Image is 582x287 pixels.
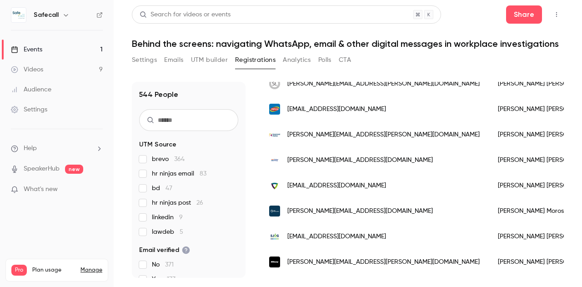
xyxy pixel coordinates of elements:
[11,85,51,94] div: Audience
[139,89,178,100] h1: 544 People
[506,5,542,24] button: Share
[269,155,280,166] img: harbourenergy.com
[152,260,174,269] span: No
[11,105,47,114] div: Settings
[174,156,185,162] span: 364
[200,171,206,177] span: 83
[164,53,183,67] button: Emails
[287,257,480,267] span: [PERSON_NAME][EMAIL_ADDRESS][PERSON_NAME][DOMAIN_NAME]
[11,265,27,276] span: Pro
[140,10,231,20] div: Search for videos or events
[287,79,480,89] span: [PERSON_NAME][EMAIL_ADDRESS][PERSON_NAME][DOMAIN_NAME]
[24,164,60,174] a: SpeakerHub
[287,232,386,242] span: [EMAIL_ADDRESS][DOMAIN_NAME]
[166,185,172,191] span: 47
[235,53,276,67] button: Registrations
[287,206,433,216] span: [PERSON_NAME][EMAIL_ADDRESS][DOMAIN_NAME]
[152,275,176,284] span: Yes
[152,198,203,207] span: hr ninjas post
[152,155,185,164] span: brevo
[165,262,174,268] span: 371
[152,169,206,178] span: hr ninjas email
[269,231,280,242] img: sjog.org.uk
[287,181,386,191] span: [EMAIL_ADDRESS][DOMAIN_NAME]
[269,104,280,115] img: pepco.eu
[269,206,280,217] img: nepirockcastle.com
[287,105,386,114] span: [EMAIL_ADDRESS][DOMAIN_NAME]
[191,53,228,67] button: UTM builder
[269,129,280,140] img: keepmoat.com
[167,276,176,282] span: 173
[269,257,280,267] img: mileway.com
[92,186,103,194] iframe: Noticeable Trigger
[152,227,183,237] span: lawdeb
[318,53,331,67] button: Polls
[287,130,480,140] span: [PERSON_NAME][EMAIL_ADDRESS][PERSON_NAME][DOMAIN_NAME]
[287,156,433,165] span: [PERSON_NAME][EMAIL_ADDRESS][DOMAIN_NAME]
[80,267,102,274] a: Manage
[139,246,190,255] span: Email verified
[65,165,83,174] span: new
[24,185,58,194] span: What's new
[269,78,280,89] img: hotelsaint.com
[11,8,26,22] img: Safecall
[283,53,311,67] button: Analytics
[132,38,564,49] h1: Behind the screens: navigating WhatsApp, email & other digital messages in workplace investigations
[196,200,203,206] span: 26
[152,184,172,193] span: bd
[139,140,176,149] span: UTM Source
[269,180,280,191] img: mddus.com
[11,45,42,54] div: Events
[152,213,183,222] span: linkedin
[24,144,37,153] span: Help
[11,65,43,74] div: Videos
[11,144,103,153] li: help-dropdown-opener
[339,53,351,67] button: CTA
[34,10,59,20] h6: Safecall
[180,229,183,235] span: 5
[132,53,157,67] button: Settings
[32,267,75,274] span: Plan usage
[179,214,183,221] span: 9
